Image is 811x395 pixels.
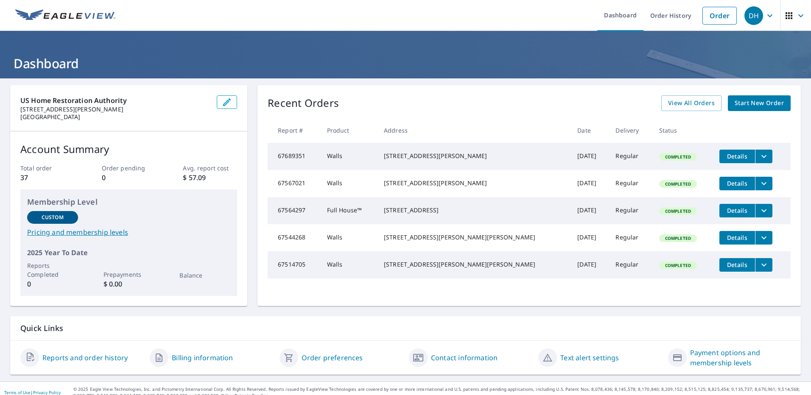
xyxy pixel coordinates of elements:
[660,262,696,268] span: Completed
[609,170,652,197] td: Regular
[735,98,784,108] span: Start New Order
[320,197,377,224] td: Full House™
[384,179,564,187] div: [STREET_ADDRESS][PERSON_NAME]
[377,118,570,143] th: Address
[320,224,377,251] td: Walls
[660,208,696,214] span: Completed
[755,204,772,217] button: filesDropdownBtn-67564297
[20,106,210,113] p: [STREET_ADDRESS][PERSON_NAME]
[268,118,320,143] th: Report #
[42,214,64,221] p: Custom
[183,164,237,172] p: Avg. report cost
[724,152,750,160] span: Details
[384,152,564,160] div: [STREET_ADDRESS][PERSON_NAME]
[728,95,791,111] a: Start New Order
[660,181,696,187] span: Completed
[724,234,750,242] span: Details
[268,251,320,278] td: 67514705
[661,95,722,111] a: View All Orders
[724,261,750,269] span: Details
[652,118,713,143] th: Status
[609,197,652,224] td: Regular
[268,143,320,170] td: 67689351
[268,95,339,111] p: Recent Orders
[431,353,498,363] a: Contact information
[4,390,61,395] p: |
[755,258,772,272] button: filesDropdownBtn-67514705
[20,323,791,334] p: Quick Links
[27,227,230,237] a: Pricing and membership levels
[560,353,619,363] a: Text alert settings
[719,177,755,190] button: detailsBtn-67567021
[755,177,772,190] button: filesDropdownBtn-67567021
[384,233,564,242] div: [STREET_ADDRESS][PERSON_NAME][PERSON_NAME]
[724,179,750,187] span: Details
[172,353,233,363] a: Billing information
[27,196,230,208] p: Membership Level
[42,353,128,363] a: Reports and order history
[20,142,237,157] p: Account Summary
[744,6,763,25] div: DH
[20,172,75,183] p: 37
[570,251,609,278] td: [DATE]
[302,353,363,363] a: Order preferences
[183,172,237,183] p: $ 57.09
[320,143,377,170] td: Walls
[268,224,320,251] td: 67544268
[755,150,772,163] button: filesDropdownBtn-67689351
[660,235,696,241] span: Completed
[719,231,755,245] button: detailsBtn-67544268
[690,348,791,368] a: Payment options and membership levels
[320,170,377,197] td: Walls
[384,206,564,214] div: [STREET_ADDRESS]
[102,172,156,183] p: 0
[570,118,609,143] th: Date
[103,270,154,279] p: Prepayments
[27,261,78,279] p: Reports Completed
[719,258,755,272] button: detailsBtn-67514705
[384,260,564,269] div: [STREET_ADDRESS][PERSON_NAME][PERSON_NAME]
[102,164,156,172] p: Order pending
[27,248,230,258] p: 2025 Year To Date
[179,271,230,280] p: Balance
[668,98,715,108] span: View All Orders
[570,143,609,170] td: [DATE]
[609,143,652,170] td: Regular
[320,118,377,143] th: Product
[268,197,320,224] td: 67564297
[719,204,755,217] button: detailsBtn-67564297
[702,7,737,25] a: Order
[20,113,210,121] p: [GEOGRAPHIC_DATA]
[103,279,154,289] p: $ 0.00
[570,224,609,251] td: [DATE]
[268,170,320,197] td: 67567021
[20,95,210,106] p: US Home Restoration Authority
[570,197,609,224] td: [DATE]
[20,164,75,172] p: Total order
[609,251,652,278] td: Regular
[719,150,755,163] button: detailsBtn-67689351
[609,224,652,251] td: Regular
[755,231,772,245] button: filesDropdownBtn-67544268
[724,206,750,214] span: Details
[609,118,652,143] th: Delivery
[660,154,696,160] span: Completed
[320,251,377,278] td: Walls
[570,170,609,197] td: [DATE]
[27,279,78,289] p: 0
[10,55,801,72] h1: Dashboard
[15,9,115,22] img: EV Logo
